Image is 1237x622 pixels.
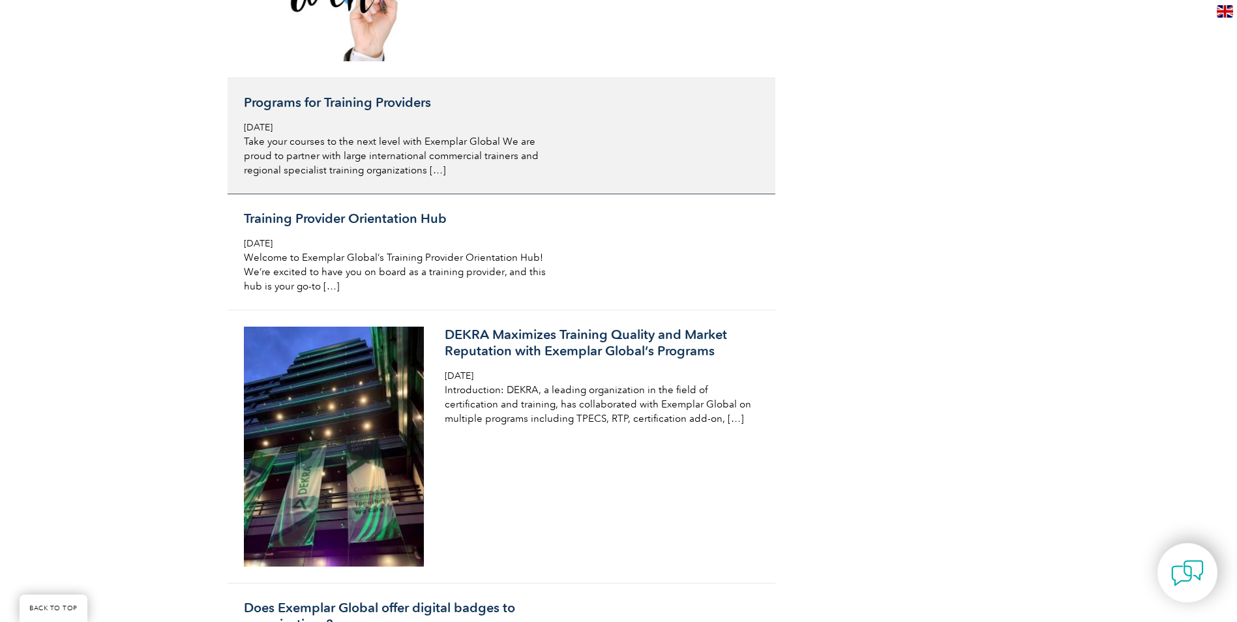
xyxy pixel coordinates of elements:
p: Introduction: DEKRA, a leading organization in the field of certification and training, has colla... [445,383,754,426]
img: en [1217,5,1233,18]
span: [DATE] [244,122,273,133]
span: [DATE] [244,238,273,249]
p: Welcome to Exemplar Global’s Training Provider Orientation Hub! We’re excited to have you on boar... [244,250,553,293]
h3: DEKRA Maximizes Training Quality and Market Reputation with Exemplar Global’s Programs [445,327,754,359]
a: BACK TO TOP [20,595,87,622]
p: Take your courses to the next level with Exemplar Global We are proud to partner with large inter... [244,134,553,177]
img: 347385449_650132210486433_8761479826488456812_n-225x300.jpg [244,327,425,567]
span: [DATE] [445,370,473,381]
h3: Programs for Training Providers [244,95,553,111]
a: Programs for Training Providers [DATE] Take your courses to the next level with Exemplar Global W... [228,78,775,194]
img: contact-chat.png [1171,557,1204,589]
a: DEKRA Maximizes Training Quality and Market Reputation with Exemplar Global’s Programs [DATE] Int... [228,310,775,584]
a: Training Provider Orientation Hub [DATE] Welcome to Exemplar Global’s Training Provider Orientati... [228,194,775,310]
h3: Training Provider Orientation Hub [244,211,553,227]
